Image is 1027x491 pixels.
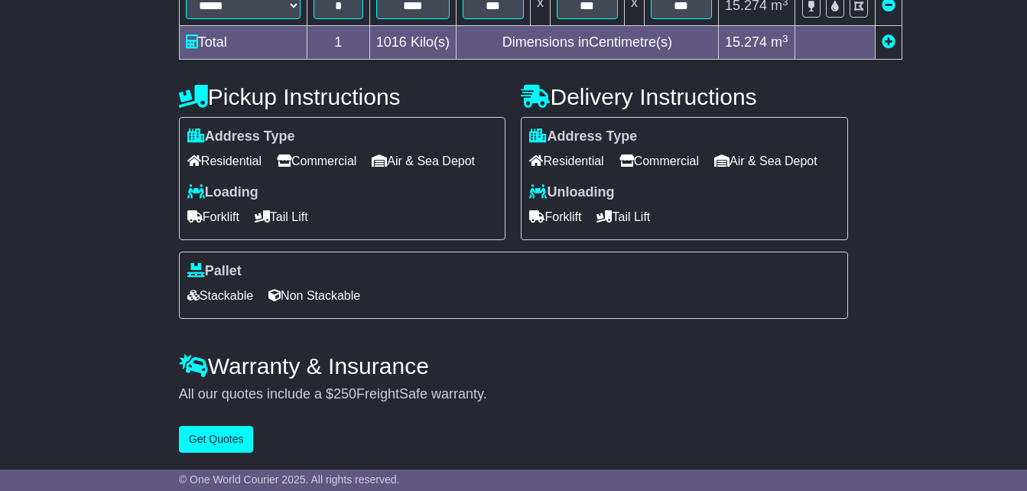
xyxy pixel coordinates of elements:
[782,33,788,44] sup: 3
[187,263,242,280] label: Pallet
[187,128,295,145] label: Address Type
[714,149,817,173] span: Air & Sea Depot
[307,26,369,60] td: 1
[179,473,400,486] span: © One World Courier 2025. All rights reserved.
[529,184,614,201] label: Unloading
[521,84,848,109] h4: Delivery Instructions
[333,386,356,402] span: 250
[255,205,308,229] span: Tail Lift
[771,34,788,50] span: m
[596,205,650,229] span: Tail Lift
[882,34,895,50] a: Add new item
[179,84,506,109] h4: Pickup Instructions
[376,34,407,50] span: 1016
[456,26,718,60] td: Dimensions in Centimetre(s)
[268,284,360,307] span: Non Stackable
[529,149,603,173] span: Residential
[277,149,356,173] span: Commercial
[619,149,699,173] span: Commercial
[187,205,239,229] span: Forklift
[179,353,848,379] h4: Warranty & Insurance
[529,205,581,229] span: Forklift
[179,426,254,453] button: Get Quotes
[187,184,258,201] label: Loading
[187,149,262,173] span: Residential
[179,26,307,60] td: Total
[529,128,637,145] label: Address Type
[187,284,253,307] span: Stackable
[369,26,456,60] td: Kilo(s)
[725,34,767,50] span: 15.274
[372,149,475,173] span: Air & Sea Depot
[179,386,848,403] div: All our quotes include a $ FreightSafe warranty.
